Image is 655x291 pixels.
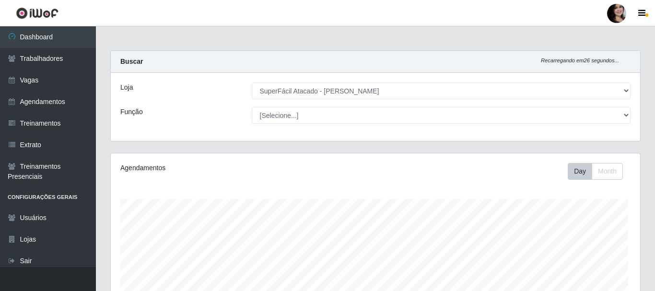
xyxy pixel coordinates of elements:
[568,163,623,180] div: First group
[120,163,325,173] div: Agendamentos
[16,7,58,19] img: CoreUI Logo
[568,163,592,180] button: Day
[592,163,623,180] button: Month
[120,58,143,65] strong: Buscar
[120,82,133,93] label: Loja
[541,58,619,63] i: Recarregando em 26 segundos...
[568,163,631,180] div: Toolbar with button groups
[120,107,143,117] label: Função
